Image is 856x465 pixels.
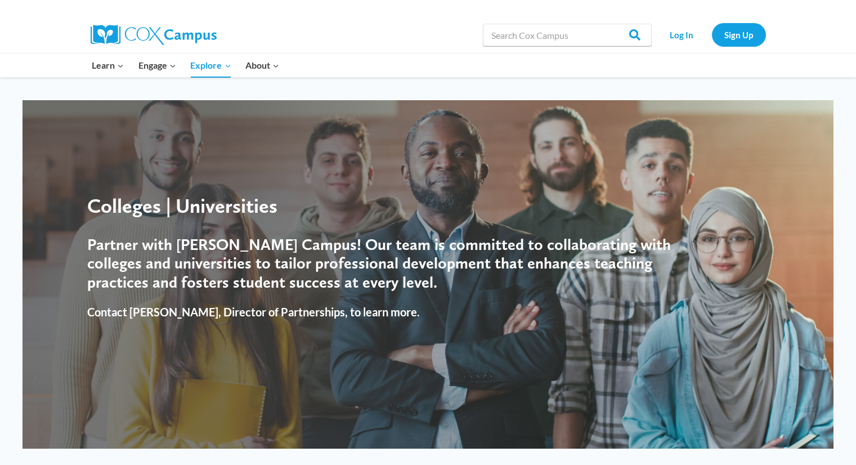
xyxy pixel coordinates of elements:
[483,24,652,46] input: Search Cox Campus
[92,58,124,73] span: Learn
[657,23,706,46] a: Log In
[245,58,279,73] span: About
[87,235,698,292] h4: Partner with [PERSON_NAME] Campus! Our team is committed to collaborating with colleges and unive...
[87,305,420,319] strong: Contact [PERSON_NAME], Director of Partnerships, to learn more.
[657,23,766,46] nav: Secondary Navigation
[190,58,231,73] span: Explore
[87,194,698,218] div: Colleges | Universities
[712,23,766,46] a: Sign Up
[85,53,286,77] nav: Primary Navigation
[138,58,176,73] span: Engage
[91,25,217,45] img: Cox Campus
